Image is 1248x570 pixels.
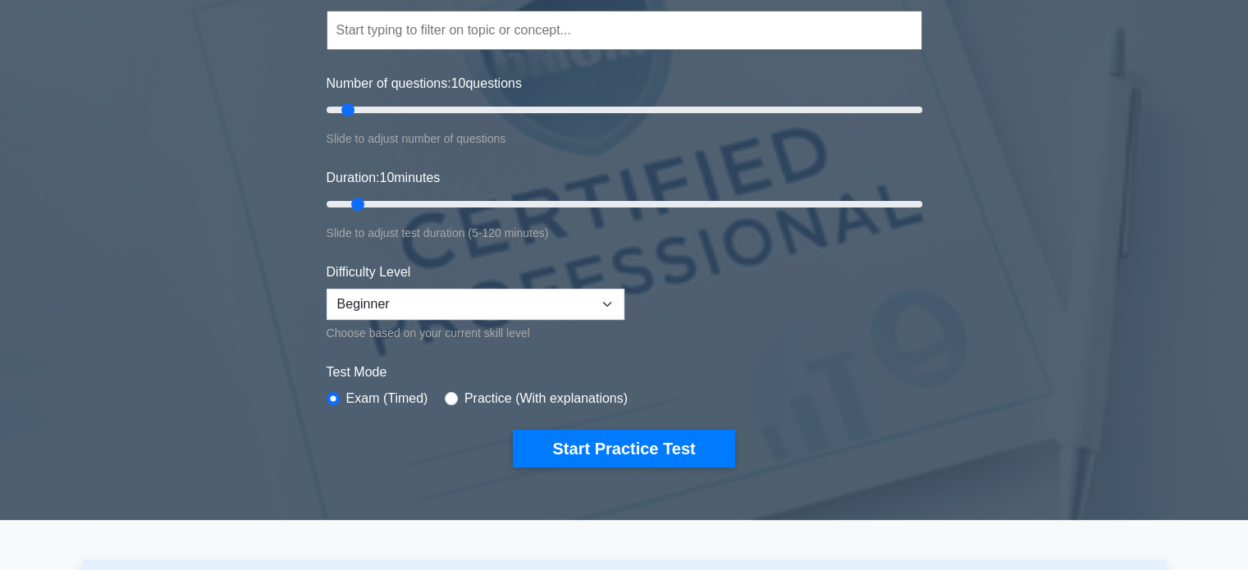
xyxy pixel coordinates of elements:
[464,389,628,408] label: Practice (With explanations)
[327,11,922,50] input: Start typing to filter on topic or concept...
[327,223,922,243] div: Slide to adjust test duration (5-120 minutes)
[327,363,922,382] label: Test Mode
[327,262,411,282] label: Difficulty Level
[513,430,734,467] button: Start Practice Test
[327,168,441,188] label: Duration: minutes
[379,171,394,185] span: 10
[346,389,428,408] label: Exam (Timed)
[327,129,922,148] div: Slide to adjust number of questions
[327,74,522,93] label: Number of questions: questions
[451,76,466,90] span: 10
[327,323,624,343] div: Choose based on your current skill level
